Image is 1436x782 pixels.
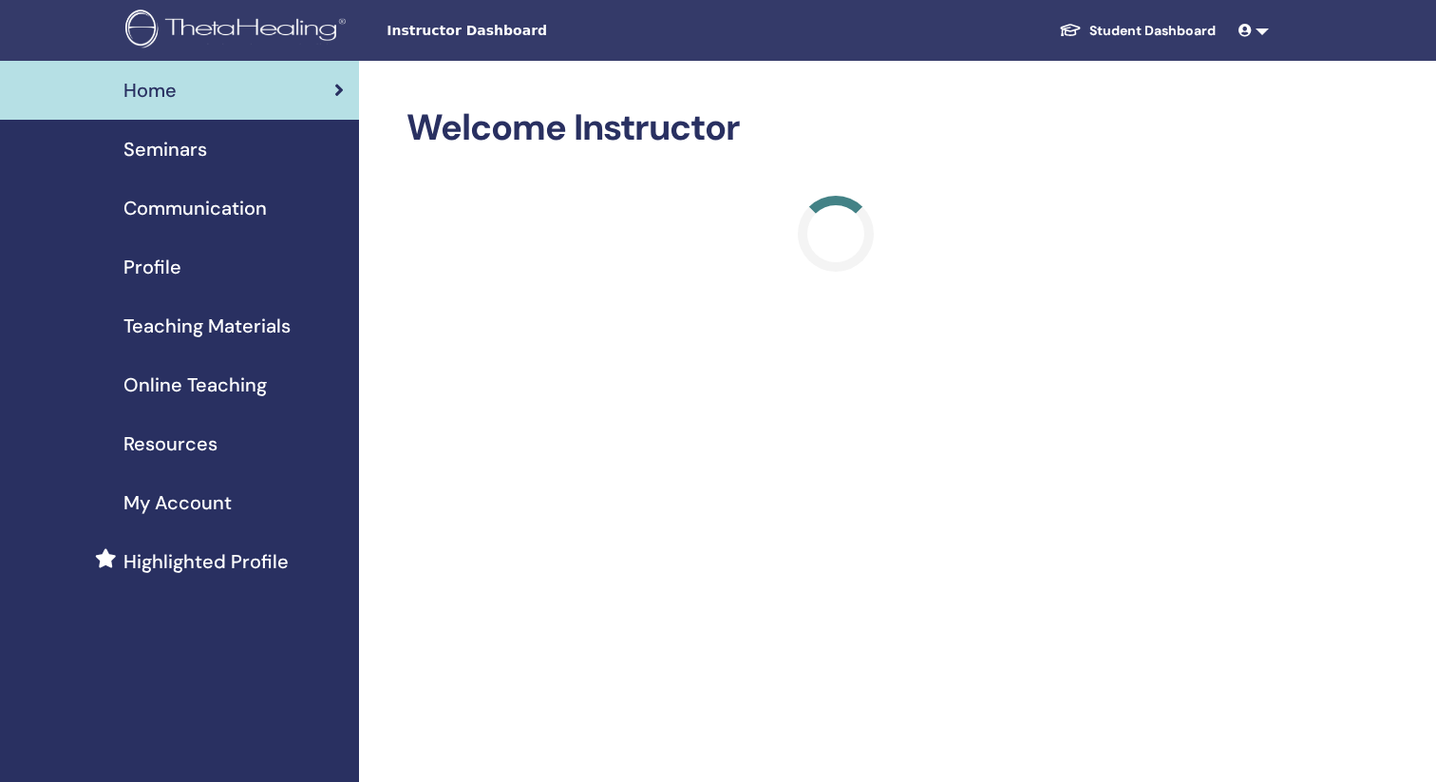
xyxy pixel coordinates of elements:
a: Student Dashboard [1044,13,1231,48]
img: graduation-cap-white.svg [1059,22,1082,38]
span: Seminars [123,135,207,163]
span: Instructor Dashboard [387,21,671,41]
span: Communication [123,194,267,222]
span: Online Teaching [123,371,267,399]
span: Profile [123,253,181,281]
span: Home [123,76,177,105]
h2: Welcome Instructor [406,106,1265,150]
span: Resources [123,429,217,458]
img: logo.png [125,10,352,52]
span: Highlighted Profile [123,547,289,576]
span: My Account [123,488,232,517]
span: Teaching Materials [123,312,291,340]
